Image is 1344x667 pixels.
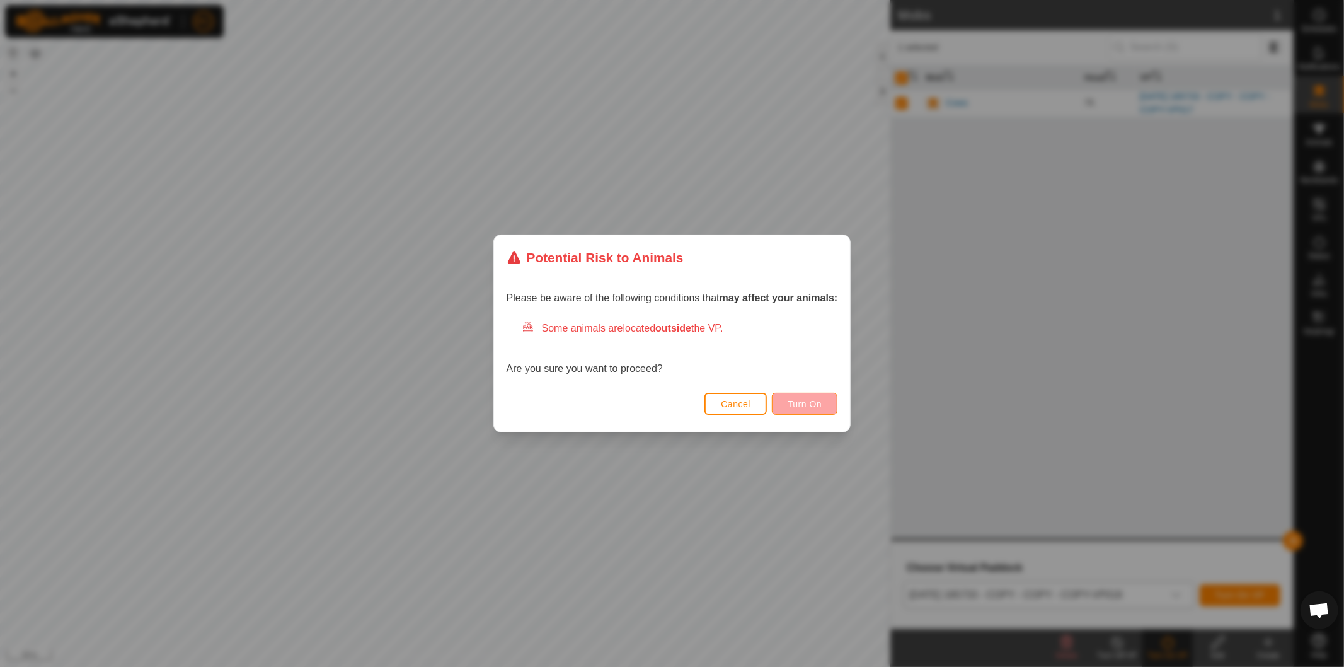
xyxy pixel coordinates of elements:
span: Turn On [788,399,822,409]
div: Potential Risk to Animals [507,248,684,267]
span: Please be aware of the following conditions that [507,293,838,303]
button: Turn On [772,393,837,415]
button: Cancel [704,393,767,415]
a: Open chat [1301,591,1338,629]
span: located the VP. [623,323,723,333]
div: Some animals are [522,321,838,336]
div: Are you sure you want to proceed? [507,321,838,376]
strong: outside [655,323,691,333]
span: Cancel [721,399,750,409]
strong: may affect your animals: [720,293,838,303]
